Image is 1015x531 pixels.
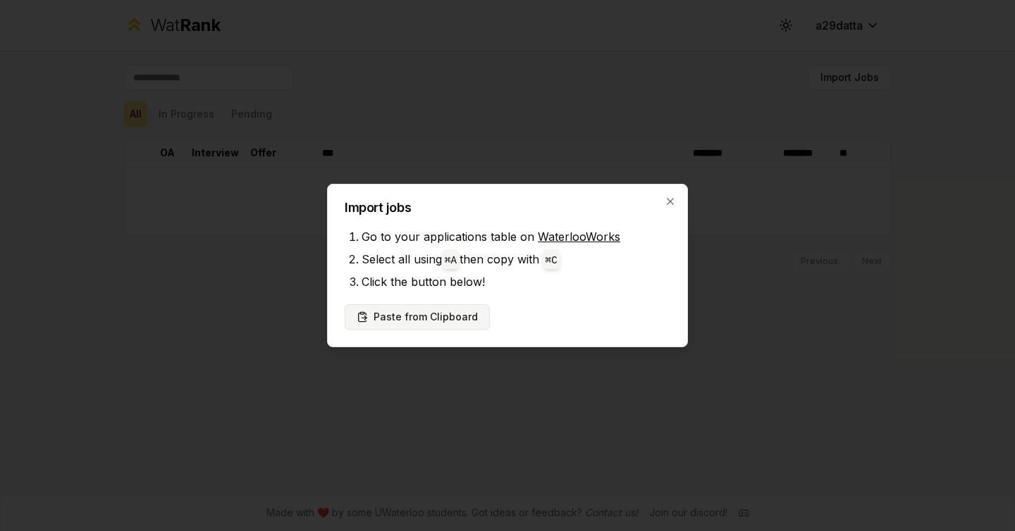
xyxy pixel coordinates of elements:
h2: Import jobs [345,201,670,214]
li: Click the button below! [362,270,670,293]
li: Select all using then copy with [362,248,670,270]
li: Go to your applications table on [362,225,670,248]
code: ⌘ C [546,255,558,266]
code: ⌘ A [445,255,457,266]
a: WaterlooWorks [538,230,620,244]
button: Paste from Clipboard [345,304,490,330]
